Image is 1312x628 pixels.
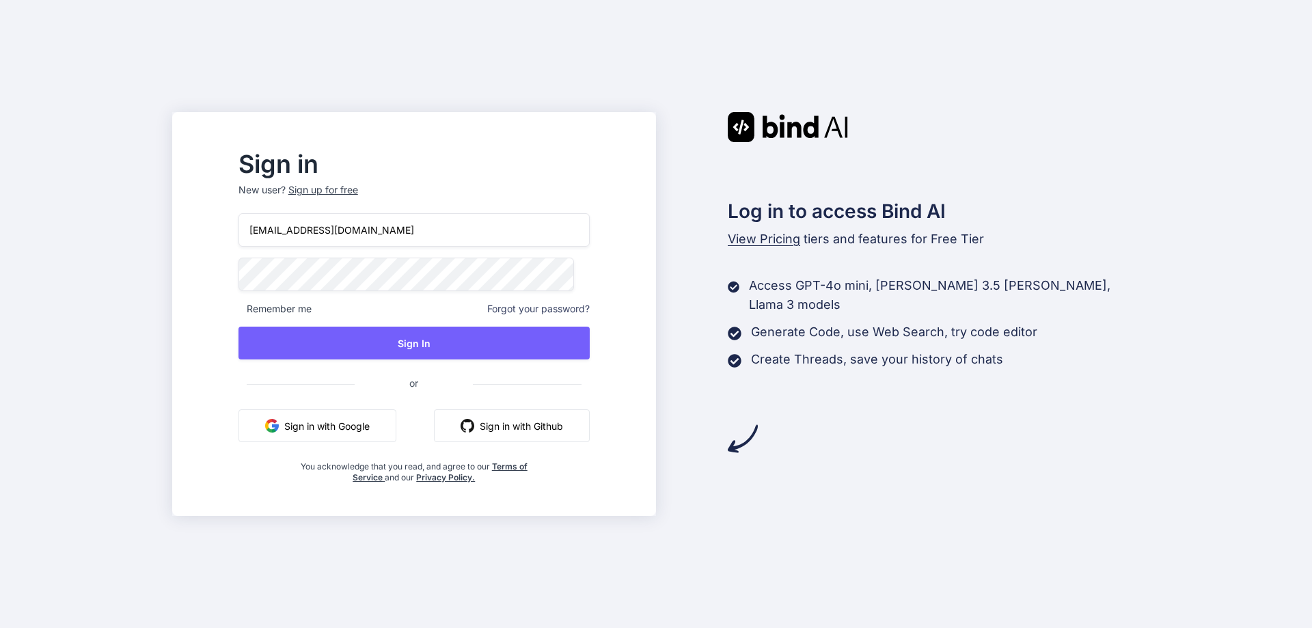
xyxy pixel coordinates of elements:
h2: Log in to access Bind AI [728,197,1140,226]
p: New user? [238,183,590,213]
p: Create Threads, save your history of chats [751,350,1003,369]
h2: Sign in [238,153,590,175]
input: Login or Email [238,213,590,247]
span: Remember me [238,302,312,316]
p: Access GPT-4o mini, [PERSON_NAME] 3.5 [PERSON_NAME], Llama 3 models [749,276,1140,314]
img: arrow [728,424,758,454]
img: Bind AI logo [728,112,848,142]
div: You acknowledge that you read, and agree to our and our [297,453,531,483]
a: Terms of Service [353,461,528,482]
span: Forgot your password? [487,302,590,316]
button: Sign In [238,327,590,359]
button: Sign in with Github [434,409,590,442]
div: Sign up for free [288,183,358,197]
p: tiers and features for Free Tier [728,230,1140,249]
img: github [461,419,474,433]
span: View Pricing [728,232,800,246]
img: google [265,419,279,433]
p: Generate Code, use Web Search, try code editor [751,323,1037,342]
span: or [355,366,473,400]
button: Sign in with Google [238,409,396,442]
a: Privacy Policy. [416,472,475,482]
